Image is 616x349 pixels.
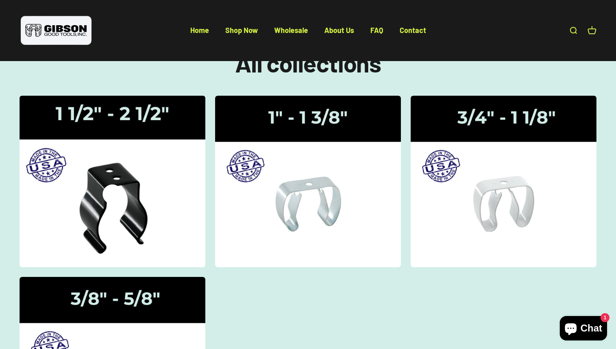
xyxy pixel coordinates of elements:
a: Gibson gripper clips one and a half inch to two and a half inches [20,96,205,267]
inbox-online-store-chat: Shopify online store chat [557,316,609,342]
img: Gripper Clips | 3/4" - 1 1/8" [411,96,596,267]
a: Shop Now [225,26,258,35]
a: Wholesale [274,26,308,35]
img: Gibson gripper clips one and a half inch to two and a half inches [14,90,211,272]
a: Contact [400,26,426,35]
h1: All collections [20,49,596,76]
a: About Us [324,26,354,35]
a: FAQ [370,26,383,35]
a: Home [190,26,209,35]
img: Gripper Clips | 1" - 1 3/8" [215,96,401,267]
